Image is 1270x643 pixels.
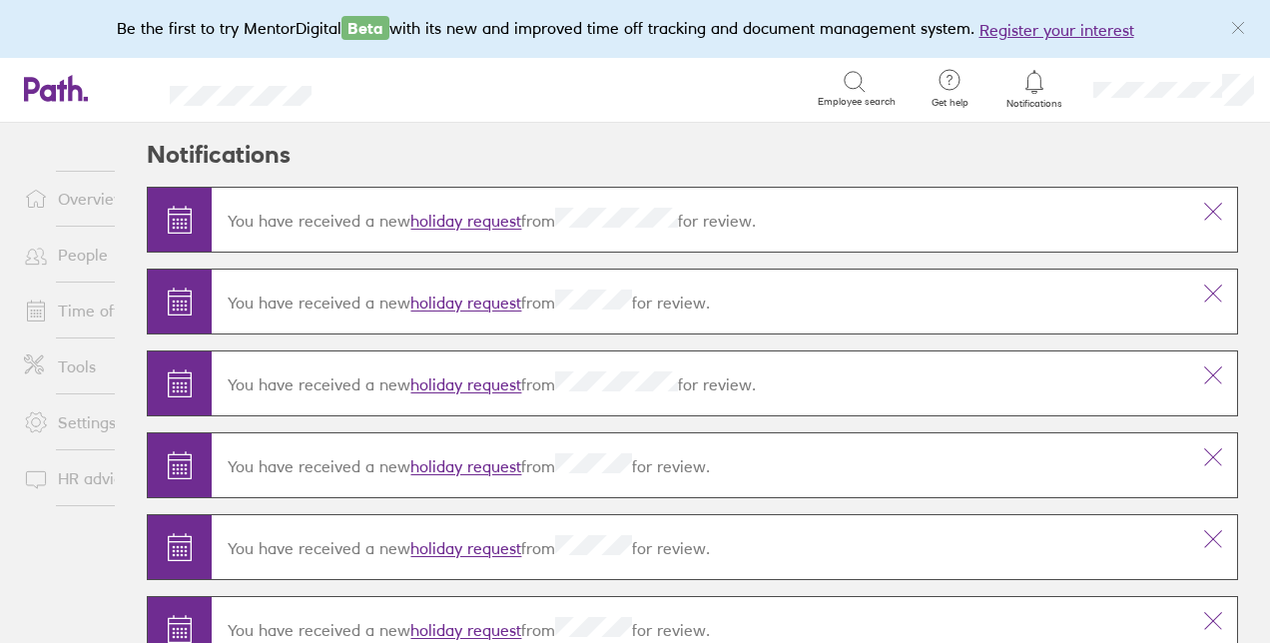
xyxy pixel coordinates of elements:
[228,371,1173,394] p: You have received a new from for review.
[8,402,169,442] a: Settings
[410,375,521,395] a: holiday request
[117,16,1154,42] div: Be the first to try MentorDigital with its new and improved time off tracking and document manage...
[147,123,291,187] h2: Notifications
[979,18,1134,42] button: Register your interest
[228,535,1173,558] p: You have received a new from for review.
[228,453,1173,476] p: You have received a new from for review.
[228,290,1173,313] p: You have received a new from for review.
[1002,98,1067,110] span: Notifications
[1002,68,1067,110] a: Notifications
[341,16,389,40] span: Beta
[365,79,416,97] div: Search
[410,294,521,314] a: holiday request
[8,235,169,275] a: People
[410,621,521,641] a: holiday request
[228,208,1173,231] p: You have received a new from for review.
[918,97,982,109] span: Get help
[410,212,521,232] a: holiday request
[8,346,169,386] a: Tools
[8,458,169,498] a: HR advice
[410,457,521,477] a: holiday request
[410,539,521,559] a: holiday request
[818,96,896,108] span: Employee search
[8,179,169,219] a: Overview
[228,617,1173,640] p: You have received a new from for review.
[8,291,169,330] a: Time off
